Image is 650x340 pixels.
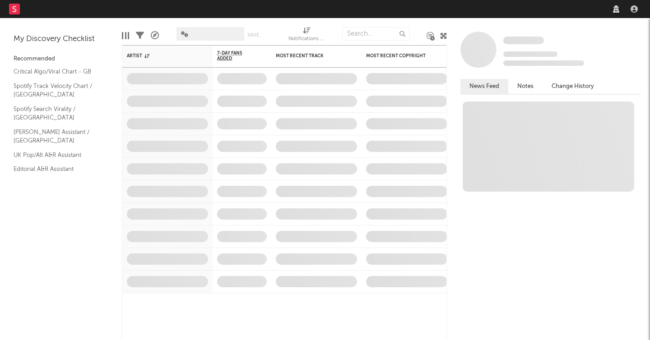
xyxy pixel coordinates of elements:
div: Filters [136,23,144,49]
button: Save [247,32,259,37]
div: My Discovery Checklist [14,34,108,45]
a: UK Pop/Alt A&R Assistant [14,150,99,160]
a: Spotify Track Velocity Chart / [GEOGRAPHIC_DATA] [14,81,99,100]
button: News Feed [460,79,508,94]
div: Most Recent Copyright [366,53,434,59]
a: Spotify Search Virality / [GEOGRAPHIC_DATA] [14,104,99,123]
a: [PERSON_NAME] Assistant / [GEOGRAPHIC_DATA] [14,127,99,146]
span: Some Artist [503,37,544,44]
span: 7-Day Fans Added [217,51,253,61]
div: Recommended [14,54,108,64]
a: Editorial A&R Assistant ([GEOGRAPHIC_DATA]) [14,164,99,183]
div: Most Recent Track [276,53,344,59]
a: Critical Algo/Viral Chart - GB [14,67,99,77]
div: A&R Pipeline [151,23,159,49]
div: Notifications (Artist) [288,34,325,45]
div: Notifications (Artist) [288,23,325,49]
div: Artist [127,53,195,59]
button: Change History [543,79,603,94]
input: Search... [342,27,410,41]
a: Some Artist [503,36,544,45]
div: Edit Columns [122,23,129,49]
button: Notes [508,79,543,94]
span: 0 fans last week [503,60,584,66]
span: Tracking Since: [DATE] [503,51,557,57]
